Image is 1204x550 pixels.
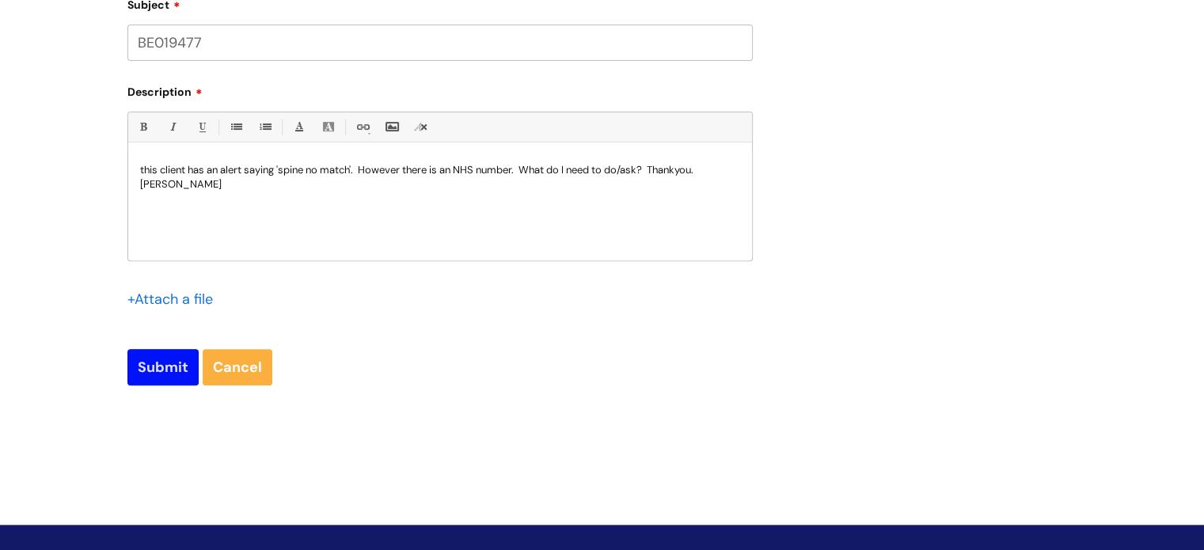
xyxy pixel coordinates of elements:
a: Cancel [203,349,272,385]
a: Link [352,117,372,137]
a: Italic (Ctrl-I) [162,117,182,137]
div: Attach a file [127,286,222,312]
a: 1. Ordered List (Ctrl-Shift-8) [255,117,275,137]
a: Underline(Ctrl-U) [192,117,211,137]
input: Submit [127,349,199,385]
a: • Unordered List (Ctrl-Shift-7) [226,117,245,137]
label: Description [127,80,753,99]
a: Font Color [289,117,309,137]
span: + [127,290,135,309]
a: Back Color [318,117,338,137]
a: Remove formatting (Ctrl-\) [411,117,431,137]
a: Bold (Ctrl-B) [133,117,153,137]
p: this client has an alert saying 'spine no match'. However there is an NHS number. What do I need ... [140,163,740,192]
a: Insert Image... [382,117,401,137]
